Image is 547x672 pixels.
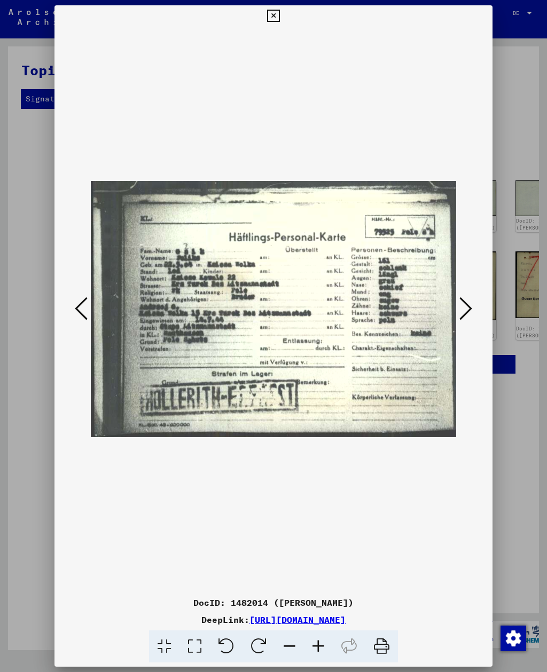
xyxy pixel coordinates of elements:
img: Zustimmung ändern [501,626,526,651]
div: DeepLink: [54,613,492,626]
img: 001.jpg [91,27,456,592]
div: Zustimmung ändern [500,625,526,651]
div: DocID: 1482014 ([PERSON_NAME]) [54,596,492,609]
a: [URL][DOMAIN_NAME] [249,614,346,625]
